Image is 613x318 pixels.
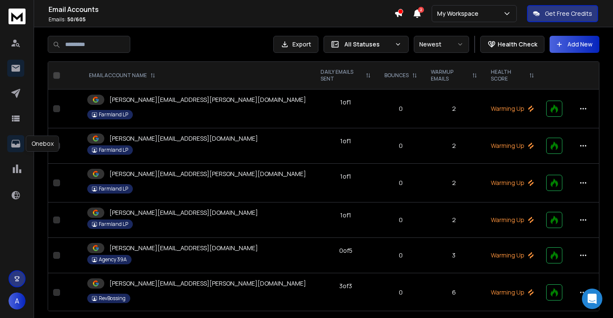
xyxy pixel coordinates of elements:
[384,72,409,79] p: BOUNCES
[550,36,599,53] button: Add New
[49,16,394,23] p: Emails :
[424,202,484,238] td: 2
[109,95,306,104] p: [PERSON_NAME][EMAIL_ADDRESS][PERSON_NAME][DOMAIN_NAME]
[431,69,468,82] p: WARMUP EMAILS
[489,179,536,187] p: Warming Up
[489,251,536,260] p: Warming Up
[67,16,86,23] span: 50 / 605
[321,69,362,82] p: DAILY EMAILS SENT
[489,142,536,150] p: Warming Up
[99,256,127,263] p: Agency 39A
[383,216,419,224] p: 0
[545,9,592,18] p: Get Free Credits
[99,111,128,118] p: Farmland LP
[273,36,318,53] button: Export
[99,295,126,302] p: RevBossing
[498,40,537,49] p: Health Check
[418,7,424,13] span: 2
[424,238,484,273] td: 3
[9,292,26,309] button: A
[99,221,128,228] p: Farmland LP
[383,142,419,150] p: 0
[424,164,484,202] td: 2
[89,72,155,79] div: EMAIL ACCOUNT NAME
[340,137,351,145] div: 1 of 1
[491,69,526,82] p: HEALTH SCORE
[109,244,258,252] p: [PERSON_NAME][EMAIL_ADDRESS][DOMAIN_NAME]
[414,36,469,53] button: Newest
[339,282,352,290] div: 3 of 3
[424,128,484,164] td: 2
[109,170,306,178] p: [PERSON_NAME][EMAIL_ADDRESS][PERSON_NAME][DOMAIN_NAME]
[9,9,26,24] img: logo
[339,246,352,255] div: 0 of 5
[344,40,391,49] p: All Statuses
[383,104,419,113] p: 0
[340,211,351,220] div: 1 of 1
[109,279,306,288] p: [PERSON_NAME][EMAIL_ADDRESS][PERSON_NAME][DOMAIN_NAME]
[489,104,536,113] p: Warming Up
[109,208,258,217] p: [PERSON_NAME][EMAIL_ADDRESS][DOMAIN_NAME]
[99,147,128,153] p: Farmland LP
[383,251,419,260] p: 0
[383,288,419,297] p: 0
[480,36,544,53] button: Health Check
[527,5,598,22] button: Get Free Credits
[109,134,258,143] p: [PERSON_NAME][EMAIL_ADDRESS][DOMAIN_NAME]
[489,216,536,224] p: Warming Up
[49,4,394,14] h1: Email Accounts
[424,90,484,128] td: 2
[489,288,536,297] p: Warming Up
[424,273,484,312] td: 6
[340,98,351,107] div: 1 of 1
[582,289,602,309] div: Open Intercom Messenger
[340,172,351,181] div: 1 of 1
[26,136,59,152] div: Onebox
[383,179,419,187] p: 0
[99,185,128,192] p: Farmland LP
[437,9,482,18] p: My Workspace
